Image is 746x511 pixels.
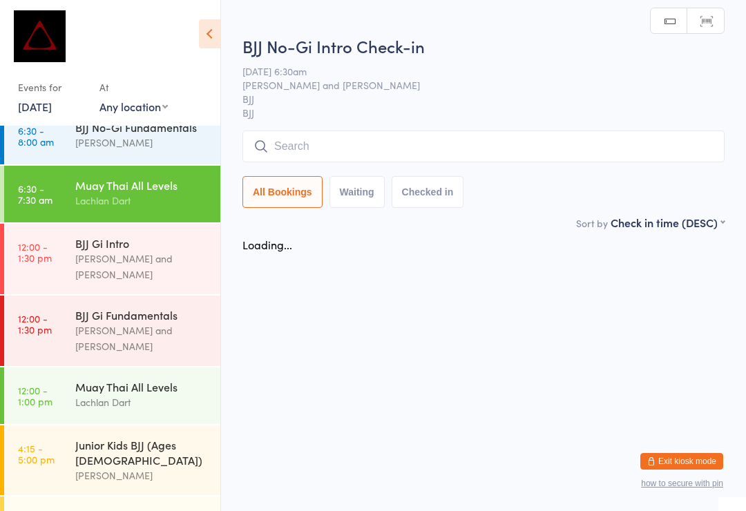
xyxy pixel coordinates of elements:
time: 6:30 - 8:00 am [18,125,54,147]
div: BJJ Gi Fundamentals [75,307,209,322]
div: Muay Thai All Levels [75,379,209,394]
time: 6:30 - 7:30 am [18,183,52,205]
button: Waiting [329,176,385,208]
div: Check in time (DESC) [611,215,725,230]
span: BJJ [242,92,703,106]
div: Events for [18,76,86,99]
div: [PERSON_NAME] and [PERSON_NAME] [75,251,209,282]
div: At [99,76,168,99]
div: BJJ Gi Intro [75,235,209,251]
div: Junior Kids BJJ (Ages [DEMOGRAPHIC_DATA]) [75,437,209,467]
div: Any location [99,99,168,114]
a: 6:30 -7:30 amMuay Thai All LevelsLachlan Dart [4,166,220,222]
span: BJJ [242,106,725,119]
div: Loading... [242,237,292,252]
time: 12:00 - 1:00 pm [18,385,52,407]
div: [PERSON_NAME] and [PERSON_NAME] [75,322,209,354]
div: [PERSON_NAME] [75,135,209,151]
time: 4:15 - 5:00 pm [18,443,55,465]
span: [DATE] 6:30am [242,64,703,78]
div: Muay Thai All Levels [75,177,209,193]
a: 6:30 -8:00 amBJJ No-Gi Fundamentals[PERSON_NAME] [4,108,220,164]
div: BJJ No-Gi Fundamentals [75,119,209,135]
a: 12:00 -1:30 pmBJJ Gi Fundamentals[PERSON_NAME] and [PERSON_NAME] [4,296,220,366]
a: 12:00 -1:00 pmMuay Thai All LevelsLachlan Dart [4,367,220,424]
div: [PERSON_NAME] [75,467,209,483]
button: how to secure with pin [641,479,723,488]
h2: BJJ No-Gi Intro Check-in [242,35,725,57]
div: Lachlan Dart [75,394,209,410]
a: 4:15 -5:00 pmJunior Kids BJJ (Ages [DEMOGRAPHIC_DATA])[PERSON_NAME] [4,425,220,495]
button: All Bookings [242,176,323,208]
button: Checked in [392,176,464,208]
time: 12:00 - 1:30 pm [18,241,52,263]
a: [DATE] [18,99,52,114]
div: Lachlan Dart [75,193,209,209]
span: [PERSON_NAME] and [PERSON_NAME] [242,78,703,92]
input: Search [242,131,725,162]
a: 12:00 -1:30 pmBJJ Gi Intro[PERSON_NAME] and [PERSON_NAME] [4,224,220,294]
label: Sort by [576,216,608,230]
img: Dominance MMA Abbotsford [14,10,66,62]
time: 12:00 - 1:30 pm [18,313,52,335]
button: Exit kiosk mode [640,453,723,470]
